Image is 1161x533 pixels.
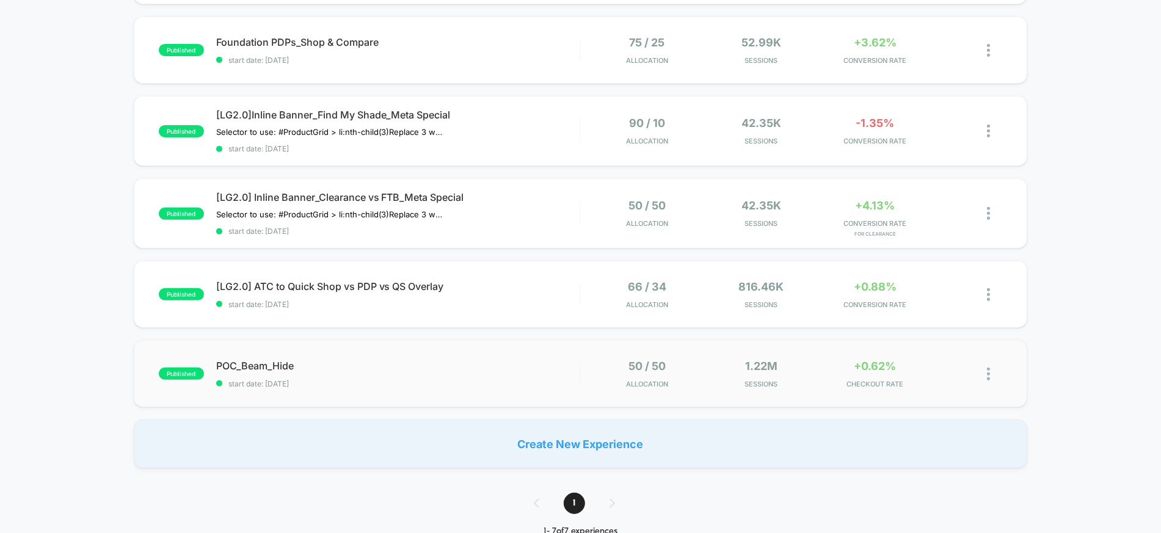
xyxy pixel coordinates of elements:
[626,380,668,388] span: Allocation
[987,368,990,380] img: close
[856,117,895,129] span: -1.35%
[821,219,930,228] span: CONVERSION RATE
[821,300,930,309] span: CONVERSION RATE
[821,56,930,65] span: CONVERSION RATE
[821,231,930,237] span: for Clearance
[626,137,668,145] span: Allocation
[707,56,815,65] span: Sessions
[159,208,204,220] span: published
[987,125,990,137] img: close
[216,300,580,309] span: start date: [DATE]
[738,280,784,293] span: 816.46k
[854,280,897,293] span: +0.88%
[745,360,777,372] span: 1.22M
[741,36,781,49] span: 52.99k
[159,44,204,56] span: published
[707,300,815,309] span: Sessions
[821,137,930,145] span: CONVERSION RATE
[626,219,668,228] span: Allocation
[854,360,897,372] span: +0.62%
[216,127,443,137] span: Selector to use: #ProductGrid > li:nth-child(3)Replace 3 with the block number﻿Copy the widget ID...
[628,280,666,293] span: 66 / 34
[987,288,990,301] img: close
[159,368,204,380] span: published
[216,280,580,292] span: [LG2.0] ATC to Quick Shop vs PDP vs QS Overlay
[216,144,580,153] span: start date: [DATE]
[707,219,815,228] span: Sessions
[628,360,666,372] span: 50 / 50
[630,36,665,49] span: 75 / 25
[216,227,580,236] span: start date: [DATE]
[216,360,580,372] span: POC_Beam_Hide
[159,288,204,300] span: published
[216,56,580,65] span: start date: [DATE]
[216,379,580,388] span: start date: [DATE]
[216,36,580,48] span: Foundation PDPs_Shop & Compare
[216,109,580,121] span: [LG2.0]Inline Banner_Find My Shade_Meta Special
[856,199,895,212] span: +4.13%
[626,56,668,65] span: Allocation
[987,207,990,220] img: close
[628,199,666,212] span: 50 / 50
[741,199,781,212] span: 42.35k
[854,36,897,49] span: +3.62%
[741,117,781,129] span: 42.35k
[626,300,668,309] span: Allocation
[821,380,930,388] span: CHECKOUT RATE
[216,209,443,219] span: Selector to use: #ProductGrid > li:nth-child(3)Replace 3 with the block number﻿Copy the widget ID...
[707,380,815,388] span: Sessions
[159,125,204,137] span: published
[134,419,1028,468] div: Create New Experience
[216,191,580,203] span: [LG2.0] Inline Banner_Clearance vs FTB_Meta Special
[564,493,585,514] span: 1
[629,117,665,129] span: 90 / 10
[707,137,815,145] span: Sessions
[987,44,990,57] img: close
